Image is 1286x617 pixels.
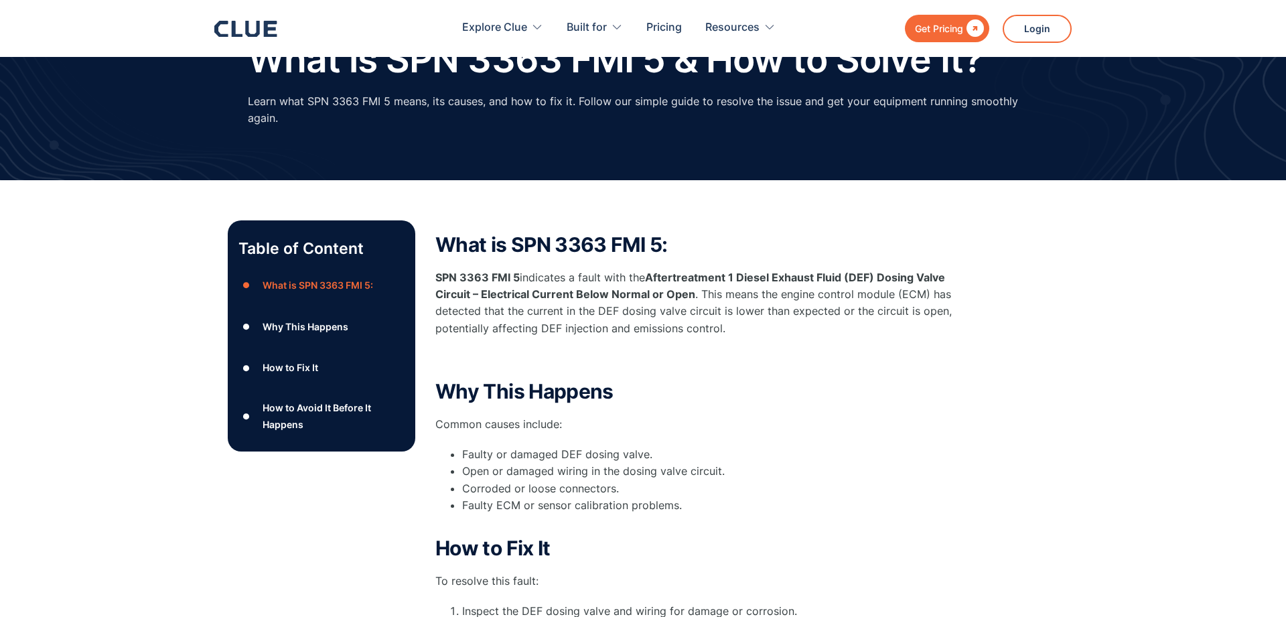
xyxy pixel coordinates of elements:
a: ●How to Avoid It Before It Happens [238,399,405,433]
div: How to Fix It [263,359,318,376]
a: ●What is SPN 3363 FMI 5: [238,275,405,295]
div: Resources [705,7,776,49]
strong: What is SPN 3363 FMI 5: [435,232,667,257]
li: Corroded or loose connectors. [462,480,971,497]
div: ● [238,317,255,337]
li: Faulty ECM or sensor calibration problems. [462,497,971,531]
div: Resources [705,7,760,49]
div: ● [238,275,255,295]
div: ● [238,406,255,426]
div: Explore Clue [462,7,543,49]
li: Open or damaged wiring in the dosing valve circuit. [462,463,971,480]
li: Faulty or damaged DEF dosing valve. [462,446,971,463]
h1: What is SPN 3363 FMI 5 & How to Solve It? [248,39,983,80]
p: Common causes include: [435,416,971,433]
div: Built for [567,7,623,49]
strong: Aftertreatment 1 Diesel Exhaust Fluid (DEF) Dosing Valve Circuit – Electrical Current Below Norma... [435,271,945,301]
div: What is SPN 3363 FMI 5: [263,277,373,293]
a: Pricing [646,7,682,49]
p: Learn what SPN 3363 FMI 5 means, its causes, and how to fix it. Follow our simple guide to resolv... [248,93,1038,127]
div: Explore Clue [462,7,527,49]
strong: Why This Happens [435,379,614,403]
p: To resolve this fault: [435,573,971,590]
a: ●How to Fix It [238,358,405,378]
div: Built for [567,7,607,49]
div: ● [238,358,255,378]
div: Get Pricing [915,20,963,37]
div: Why This Happens [263,318,348,335]
a: Login [1003,15,1072,43]
p: indicates a fault with the . This means the engine control module (ECM) has detected that the cur... [435,269,971,337]
a: ●Why This Happens [238,317,405,337]
div: How to Avoid It Before It Happens [263,399,405,433]
div:  [963,20,984,37]
p: ‍ [435,350,971,367]
strong: SPN 3363 FMI 5 [435,271,520,284]
strong: How to Fix It [435,536,551,560]
p: Table of Content [238,238,405,259]
a: Get Pricing [905,15,989,42]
